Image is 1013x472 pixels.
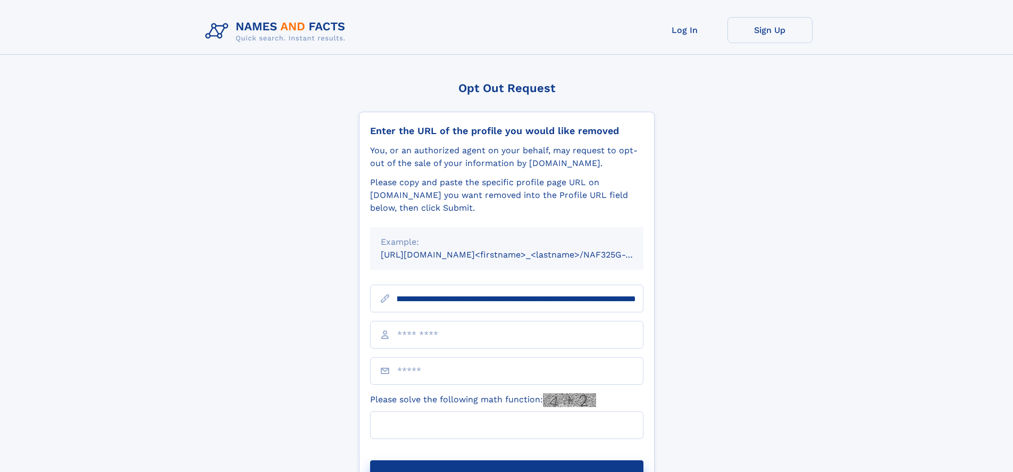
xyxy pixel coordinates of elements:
[201,17,354,46] img: Logo Names and Facts
[370,144,643,170] div: You, or an authorized agent on your behalf, may request to opt-out of the sale of your informatio...
[727,17,813,43] a: Sign Up
[381,236,633,249] div: Example:
[359,81,655,95] div: Opt Out Request
[381,250,664,260] small: [URL][DOMAIN_NAME]<firstname>_<lastname>/NAF325G-xxxxxxxx
[370,176,643,214] div: Please copy and paste the specific profile page URL on [DOMAIN_NAME] you want removed into the Pr...
[370,125,643,137] div: Enter the URL of the profile you would like removed
[642,17,727,43] a: Log In
[370,393,596,407] label: Please solve the following math function:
